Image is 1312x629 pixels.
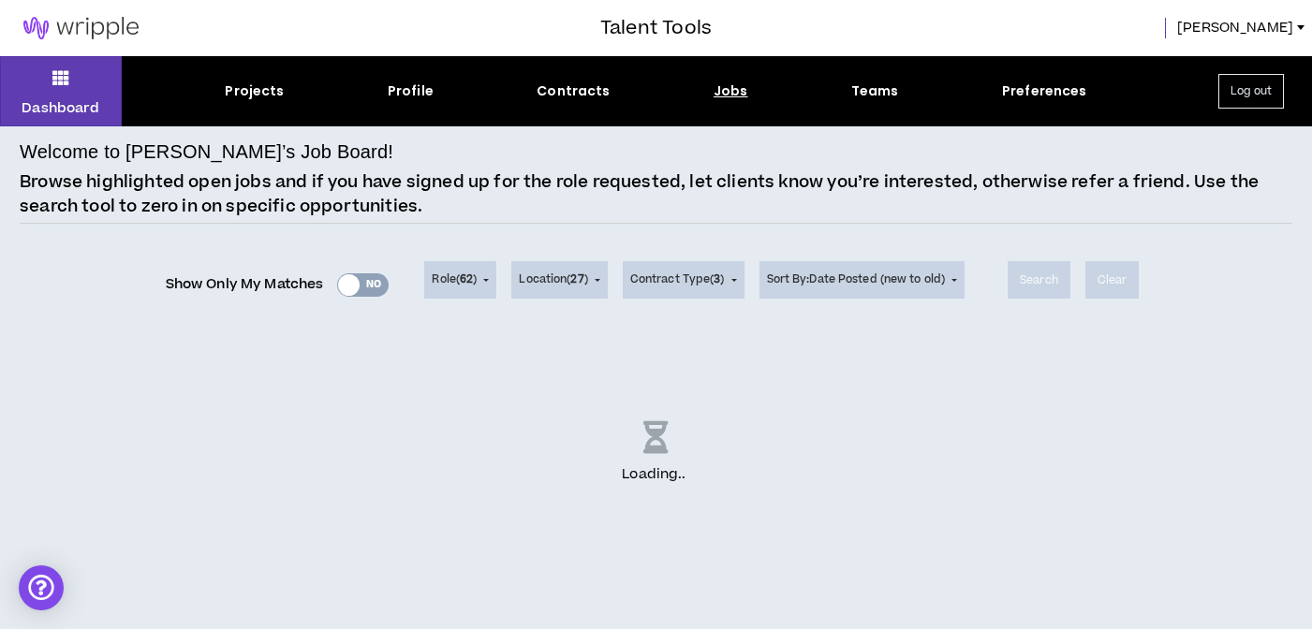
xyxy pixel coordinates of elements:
span: [PERSON_NAME] [1177,18,1293,38]
div: Teams [851,81,899,101]
span: Location ( ) [519,271,587,288]
p: Dashboard [22,98,99,118]
div: Projects [225,81,284,101]
button: Role(62) [424,261,496,299]
span: Role ( ) [432,271,477,288]
h4: Welcome to [PERSON_NAME]’s Job Board! [20,138,393,166]
span: 27 [570,271,583,287]
button: Sort By:Date Posted (new to old) [759,261,966,299]
button: Clear [1085,261,1140,299]
span: Contract Type ( ) [630,271,725,288]
div: Profile [388,81,434,101]
button: Location(27) [511,261,607,299]
p: Loading .. [622,464,689,485]
button: Contract Type(3) [623,261,744,299]
span: 62 [460,271,473,287]
span: Sort By: Date Posted (new to old) [767,271,946,287]
span: 3 [714,271,720,287]
div: Preferences [1002,81,1087,101]
h3: Talent Tools [600,14,712,42]
button: Search [1008,261,1070,299]
button: Log out [1218,74,1284,109]
div: Open Intercom Messenger [19,565,64,610]
p: Browse highlighted open jobs and if you have signed up for the role requested, let clients know y... [20,170,1292,218]
div: Contracts [537,81,610,101]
